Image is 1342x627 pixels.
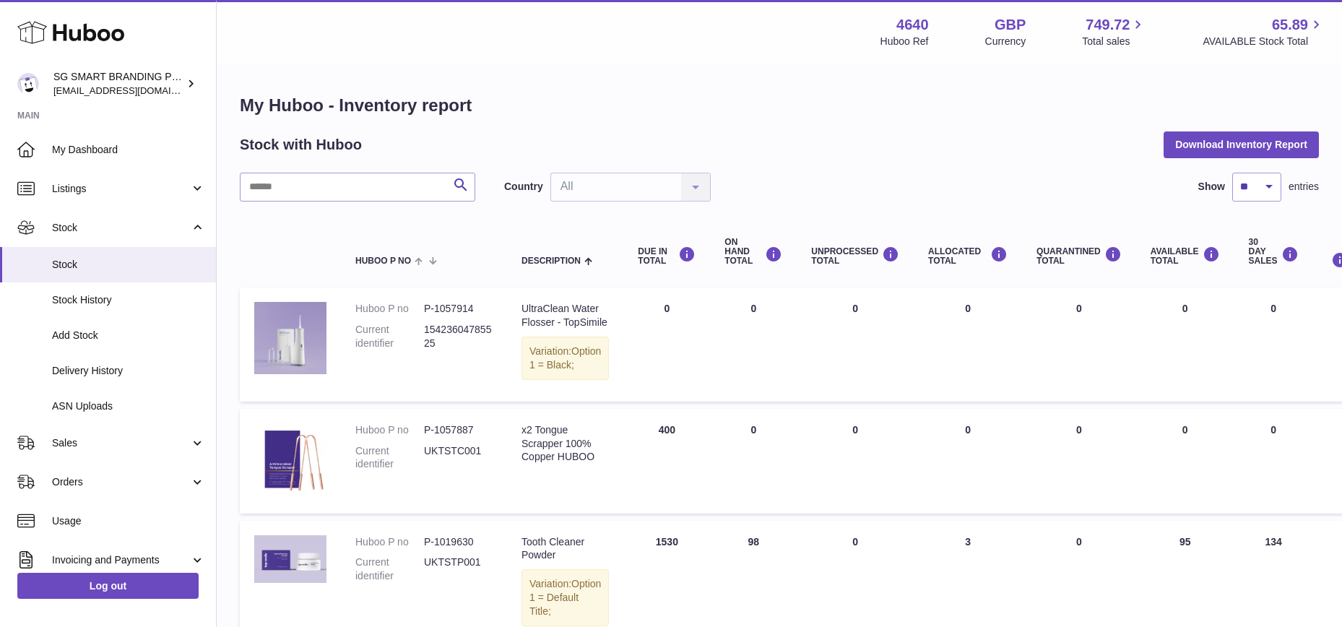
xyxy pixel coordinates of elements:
[504,180,543,194] label: Country
[355,323,424,350] dt: Current identifier
[710,287,797,402] td: 0
[914,409,1022,514] td: 0
[52,143,205,157] span: My Dashboard
[1249,238,1299,267] div: 30 DAY SALES
[521,535,609,563] div: Tooth Cleaner Powder
[355,444,424,472] dt: Current identifier
[710,409,797,514] td: 0
[424,302,493,316] dd: P-1057914
[240,94,1319,117] h1: My Huboo - Inventory report
[623,287,710,402] td: 0
[1164,131,1319,157] button: Download Inventory Report
[17,73,39,95] img: uktopsmileshipping@gmail.com
[896,15,929,35] strong: 4640
[355,256,411,266] span: Huboo P no
[52,364,205,378] span: Delivery History
[355,302,424,316] dt: Huboo P no
[1234,287,1313,402] td: 0
[254,535,326,584] img: product image
[424,444,493,472] dd: UKTSTC001
[53,85,212,96] span: [EMAIL_ADDRESS][DOMAIN_NAME]
[914,287,1022,402] td: 0
[1076,424,1082,436] span: 0
[355,423,424,437] dt: Huboo P no
[1076,303,1082,314] span: 0
[1136,409,1234,514] td: 0
[240,135,362,155] h2: Stock with Huboo
[521,337,609,380] div: Variation:
[1136,287,1234,402] td: 0
[1272,15,1308,35] span: 65.89
[529,345,601,371] span: Option 1 = Black;
[52,221,190,235] span: Stock
[1082,15,1146,48] a: 749.72 Total sales
[1086,15,1130,35] span: 749.72
[424,555,493,583] dd: UKTSTP001
[355,535,424,549] dt: Huboo P no
[52,436,190,450] span: Sales
[521,256,581,266] span: Description
[529,578,601,617] span: Option 1 = Default Title;
[17,573,199,599] a: Log out
[424,323,493,350] dd: 15423604785525
[1198,180,1225,194] label: Show
[52,182,190,196] span: Listings
[424,535,493,549] dd: P-1019630
[254,423,326,496] img: product image
[1234,409,1313,514] td: 0
[52,514,205,528] span: Usage
[521,569,609,626] div: Variation:
[928,246,1008,266] div: ALLOCATED Total
[254,302,326,374] img: product image
[797,409,914,514] td: 0
[811,246,899,266] div: UNPROCESSED Total
[985,35,1026,48] div: Currency
[623,409,710,514] td: 400
[52,293,205,307] span: Stock History
[995,15,1026,35] strong: GBP
[521,423,609,464] div: x2 Tongue Scrapper 100% Copper HUBOO
[355,555,424,583] dt: Current identifier
[1203,35,1325,48] span: AVAILABLE Stock Total
[1036,246,1122,266] div: QUARANTINED Total
[52,553,190,567] span: Invoicing and Payments
[1289,180,1319,194] span: entries
[53,70,183,98] div: SG SMART BRANDING PTE. LTD.
[1151,246,1220,266] div: AVAILABLE Total
[797,287,914,402] td: 0
[52,399,205,413] span: ASN Uploads
[724,238,782,267] div: ON HAND Total
[52,258,205,272] span: Stock
[638,246,696,266] div: DUE IN TOTAL
[880,35,929,48] div: Huboo Ref
[521,302,609,329] div: UltraClean Water Flosser - TopSimile
[424,423,493,437] dd: P-1057887
[1076,536,1082,548] span: 0
[1203,15,1325,48] a: 65.89 AVAILABLE Stock Total
[52,329,205,342] span: Add Stock
[52,475,190,489] span: Orders
[1082,35,1146,48] span: Total sales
